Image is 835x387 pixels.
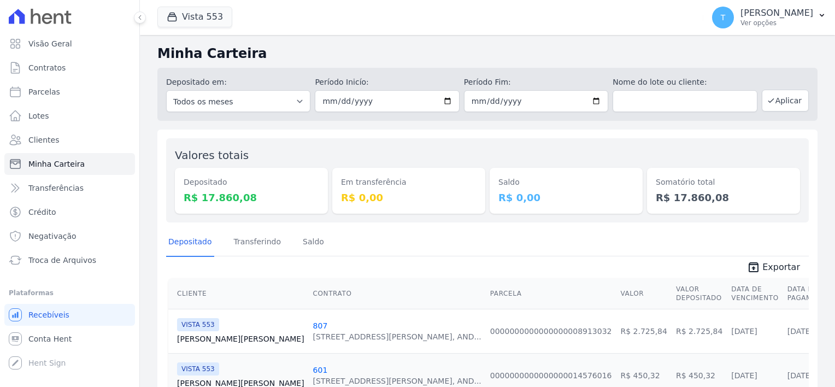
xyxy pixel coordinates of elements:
[341,190,477,205] dd: R$ 0,00
[4,177,135,199] a: Transferências
[28,86,60,97] span: Parcelas
[166,78,227,86] label: Depositado em:
[301,228,326,257] a: Saldo
[4,304,135,326] a: Recebíveis
[28,207,56,218] span: Crédito
[28,38,72,49] span: Visão Geral
[613,77,757,88] label: Nome do lote ou cliente:
[738,261,809,276] a: unarchive Exportar
[28,183,84,193] span: Transferências
[313,366,328,374] a: 601
[656,190,791,205] dd: R$ 17.860,08
[313,321,328,330] a: 807
[4,81,135,103] a: Parcelas
[4,57,135,79] a: Contratos
[731,371,757,380] a: [DATE]
[740,8,813,19] p: [PERSON_NAME]
[4,225,135,247] a: Negativação
[464,77,608,88] label: Período Fim:
[232,228,284,257] a: Transferindo
[177,333,304,344] a: [PERSON_NAME][PERSON_NAME]
[498,190,634,205] dd: R$ 0,00
[703,2,835,33] button: T [PERSON_NAME] Ver opções
[490,371,612,380] a: 0000000000000000014576016
[313,376,481,386] div: [STREET_ADDRESS][PERSON_NAME], AND...
[28,62,66,73] span: Contratos
[177,318,219,331] span: VISTA 553
[28,309,69,320] span: Recebíveis
[486,278,616,309] th: Parcela
[4,105,135,127] a: Lotes
[4,249,135,271] a: Troca de Arquivos
[4,201,135,223] a: Crédito
[721,14,726,21] span: T
[762,261,800,274] span: Exportar
[616,309,671,353] td: R$ 2.725,84
[315,77,459,88] label: Período Inicío:
[341,177,477,188] dt: Em transferência
[157,44,818,63] h2: Minha Carteira
[28,231,77,242] span: Negativação
[747,261,760,274] i: unarchive
[787,327,813,336] a: [DATE]
[28,333,72,344] span: Conta Hent
[157,7,232,27] button: Vista 553
[4,328,135,350] a: Conta Hent
[4,33,135,55] a: Visão Geral
[616,278,671,309] th: Valor
[168,278,309,309] th: Cliente
[731,327,757,336] a: [DATE]
[184,190,319,205] dd: R$ 17.860,08
[672,309,727,353] td: R$ 2.725,84
[672,278,727,309] th: Valor Depositado
[166,228,214,257] a: Depositado
[177,362,219,376] span: VISTA 553
[9,286,131,300] div: Plataformas
[490,327,612,336] a: 0000000000000000008913032
[656,177,791,188] dt: Somatório total
[727,278,783,309] th: Data de Vencimento
[740,19,813,27] p: Ver opções
[313,331,481,342] div: [STREET_ADDRESS][PERSON_NAME], AND...
[309,278,486,309] th: Contrato
[498,177,634,188] dt: Saldo
[4,153,135,175] a: Minha Carteira
[28,255,96,266] span: Troca de Arquivos
[28,134,59,145] span: Clientes
[175,149,249,162] label: Valores totais
[787,371,813,380] a: [DATE]
[762,90,809,112] button: Aplicar
[184,177,319,188] dt: Depositado
[28,159,85,169] span: Minha Carteira
[4,129,135,151] a: Clientes
[28,110,49,121] span: Lotes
